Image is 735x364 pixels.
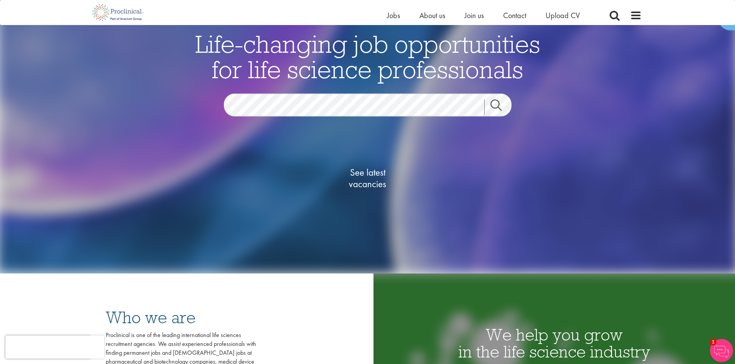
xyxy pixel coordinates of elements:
[329,166,406,190] span: See latest vacancies
[5,335,104,359] iframe: reCAPTCHA
[387,10,400,20] a: Jobs
[484,99,517,114] a: Job search submit button
[329,136,406,220] a: See latestvacancies
[419,10,445,20] a: About us
[546,10,580,20] a: Upload CV
[195,28,540,84] span: Life-changing job opportunities for life science professionals
[710,339,716,346] span: 1
[465,10,484,20] a: Join us
[710,339,733,362] img: Chatbot
[503,10,526,20] a: Contact
[106,309,256,326] h3: Who we are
